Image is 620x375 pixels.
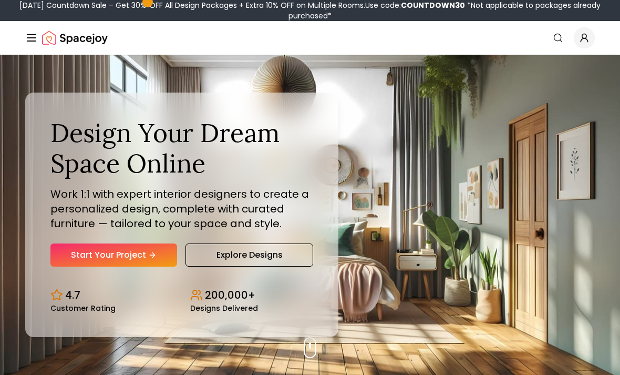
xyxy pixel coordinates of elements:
[65,288,80,302] p: 4.7
[50,279,313,312] div: Design stats
[50,118,313,178] h1: Design Your Dream Space Online
[42,27,108,48] a: Spacejoy
[42,27,108,48] img: Spacejoy Logo
[185,244,313,267] a: Explore Designs
[50,187,313,231] p: Work 1:1 with expert interior designers to create a personalized design, complete with curated fu...
[50,305,116,312] small: Customer Rating
[50,244,177,267] a: Start Your Project
[25,21,595,55] nav: Global
[190,305,258,312] small: Designs Delivered
[205,288,255,302] p: 200,000+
